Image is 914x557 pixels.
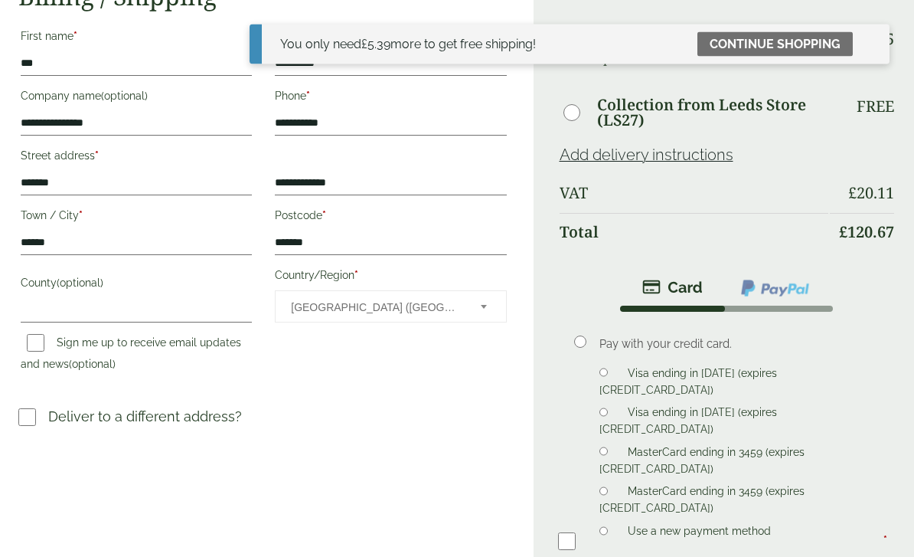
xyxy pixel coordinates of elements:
label: Country/Region [275,265,506,291]
input: Sign me up to receive email updates and news(optional) [27,335,44,352]
span: Country/Region [275,291,506,323]
img: ppcp-gateway.png [739,279,811,299]
span: (optional) [69,359,116,371]
label: County [21,273,252,299]
bdi: 120.67 [839,222,894,243]
div: You only need more to get free shipping! [280,35,536,54]
span: (optional) [57,277,103,290]
label: Visa ending in [DATE] (expires [CREDIT_CARD_DATA]) [599,368,776,401]
label: Town / City [21,205,252,231]
th: VAT [560,175,829,212]
span: 5.39 [361,37,390,51]
abbr: required [306,90,310,103]
label: Street address [21,146,252,172]
abbr: required [322,210,326,222]
p: Free [857,98,894,116]
img: stripe.png [642,279,703,297]
span: (optional) [101,90,148,103]
span: £ [361,37,367,51]
span: £ [839,222,847,243]
p: Pay with your credit card. [599,336,872,353]
label: Sign me up to receive email updates and news [21,337,241,375]
a: Add delivery instructions [560,146,733,165]
abbr: required [79,210,83,222]
label: Collection from Leeds Store (LS27) [597,98,829,129]
abbr: required [354,270,358,282]
label: First name [21,26,252,52]
abbr: required [73,31,77,43]
label: MasterCard ending in 3459 (expires [CREDIT_CARD_DATA]) [599,486,804,519]
label: Visa ending in [DATE] (expires [CREDIT_CARD_DATA]) [599,407,776,441]
a: Continue shopping [697,32,853,57]
span: £ [848,183,857,204]
abbr: required [95,150,99,162]
label: MasterCard ending in 3459 (expires [CREDIT_CARD_DATA]) [599,447,804,480]
label: Use a new payment method [622,526,777,542]
th: Total [560,214,829,251]
label: Postcode [275,205,506,231]
label: Phone [275,86,506,112]
span: United Kingdom (UK) [291,292,459,324]
bdi: 20.11 [848,183,894,204]
p: Deliver to a different address? [48,407,242,428]
label: Company name [21,86,252,112]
